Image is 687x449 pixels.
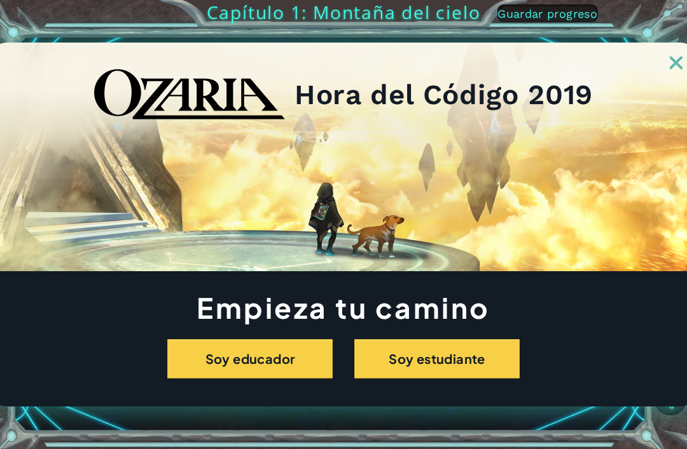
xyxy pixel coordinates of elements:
img: blackOzariaWordmark.png [94,69,285,120]
button: Soy estudiante [354,339,520,379]
img: ExitButton_Dusk.png [670,57,683,69]
h2: Hora del Código 2019 [295,83,593,107]
button: Soy educador [167,339,333,379]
